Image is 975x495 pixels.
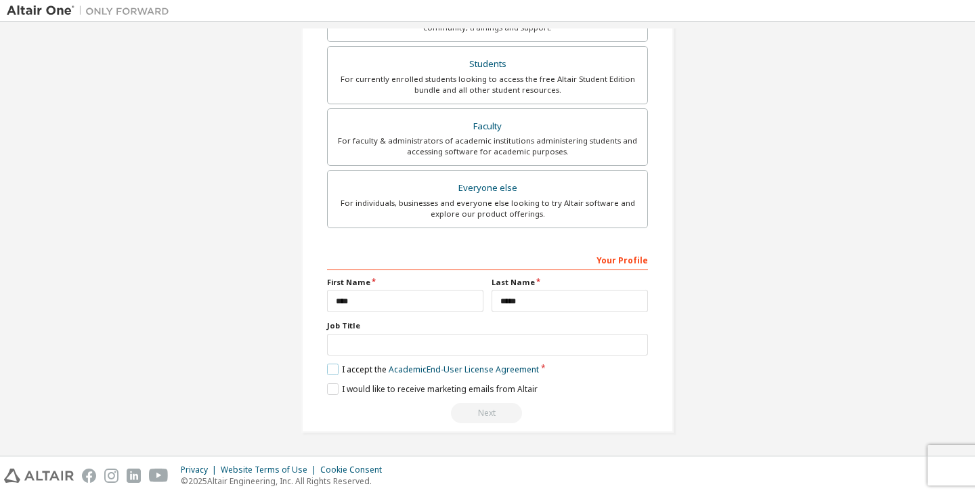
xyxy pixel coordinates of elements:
div: For currently enrolled students looking to access the free Altair Student Edition bundle and all ... [336,74,639,95]
img: linkedin.svg [127,469,141,483]
div: Your Profile [327,249,648,270]
div: Faculty [336,117,639,136]
div: Students [336,55,639,74]
label: Job Title [327,320,648,331]
div: Cookie Consent [320,465,390,475]
img: Altair One [7,4,176,18]
div: Read and acccept EULA to continue [327,403,648,423]
label: I accept the [327,364,539,375]
div: Website Terms of Use [221,465,320,475]
div: For faculty & administrators of academic institutions administering students and accessing softwa... [336,135,639,157]
div: Privacy [181,465,221,475]
img: facebook.svg [82,469,96,483]
a: Academic End-User License Agreement [389,364,539,375]
p: © 2025 Altair Engineering, Inc. All Rights Reserved. [181,475,390,487]
div: For individuals, businesses and everyone else looking to try Altair software and explore our prod... [336,198,639,219]
img: altair_logo.svg [4,469,74,483]
img: instagram.svg [104,469,118,483]
label: Last Name [492,277,648,288]
img: youtube.svg [149,469,169,483]
div: Everyone else [336,179,639,198]
label: First Name [327,277,483,288]
label: I would like to receive marketing emails from Altair [327,383,538,395]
